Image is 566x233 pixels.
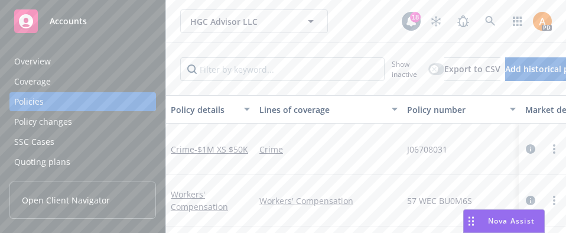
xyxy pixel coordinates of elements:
[171,189,228,212] a: Workers' Compensation
[190,15,292,28] span: HGC Advisor LLC
[50,17,87,26] span: Accounts
[424,9,448,33] a: Stop snowing
[171,103,237,116] div: Policy details
[547,193,561,208] a: more
[523,193,538,208] a: circleInformation
[9,112,156,131] a: Policy changes
[9,132,156,151] a: SSC Cases
[166,95,255,124] button: Policy details
[259,103,385,116] div: Lines of coverage
[194,144,248,155] span: - $1M XS $50K
[9,92,156,111] a: Policies
[547,142,561,156] a: more
[451,9,475,33] a: Report a Bug
[464,210,479,232] div: Drag to move
[255,95,402,124] button: Lines of coverage
[533,12,552,31] img: photo
[402,95,521,124] button: Policy number
[506,9,529,33] a: Switch app
[410,11,421,21] div: 18
[14,92,44,111] div: Policies
[14,132,54,151] div: SSC Cases
[14,72,51,91] div: Coverage
[180,9,328,33] button: HGC Advisor LLC
[14,153,70,171] div: Quoting plans
[9,72,156,91] a: Coverage
[9,153,156,171] a: Quoting plans
[9,52,156,71] a: Overview
[259,143,398,156] a: Crime
[444,57,500,81] button: Export to CSV
[259,195,398,207] a: Workers' Compensation
[479,9,502,33] a: Search
[14,52,51,71] div: Overview
[444,63,500,75] span: Export to CSV
[407,143,447,156] span: J06708031
[392,59,424,79] span: Show inactive
[463,209,545,233] button: Nova Assist
[180,57,385,81] input: Filter by keyword...
[171,144,248,155] a: Crime
[407,195,472,207] span: 57 WEC BU0M6S
[488,216,535,226] span: Nova Assist
[9,5,156,38] a: Accounts
[523,142,538,156] a: circleInformation
[14,112,72,131] div: Policy changes
[22,194,110,206] span: Open Client Navigator
[407,103,503,116] div: Policy number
